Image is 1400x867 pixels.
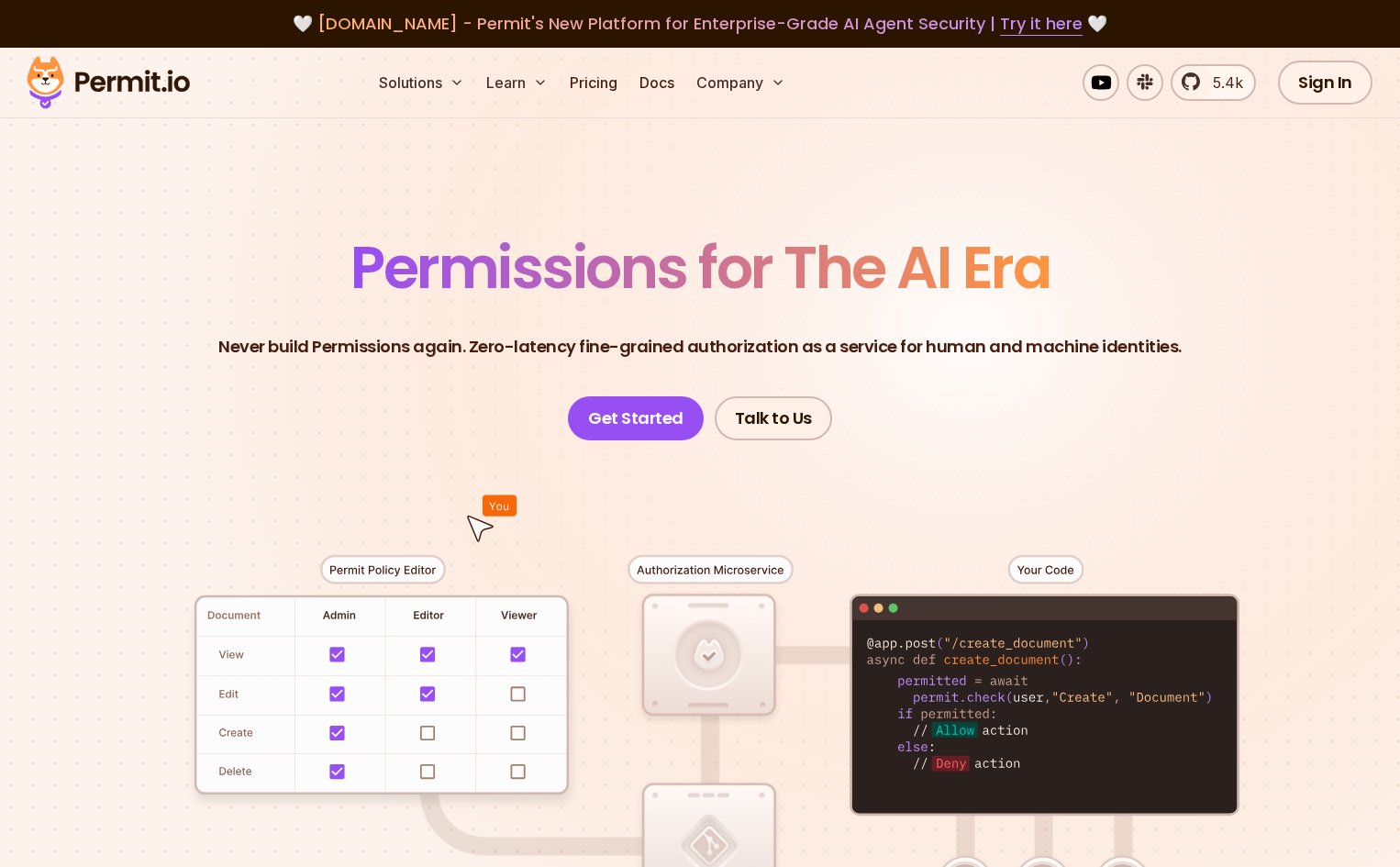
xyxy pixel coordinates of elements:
div: 🤍 🤍 [44,11,1356,37]
a: Sign In [1278,61,1372,105]
span: 5.4k [1202,72,1243,94]
a: Docs [632,64,682,101]
img: Permit logo [18,51,198,114]
a: Pricing [562,64,625,101]
span: Permissions for The AI Era [350,227,1050,308]
span: [DOMAIN_NAME] - Permit's New Platform for Enterprise-Grade AI Agent Security | [317,12,1083,35]
a: 5.4k [1171,64,1256,101]
button: Company [689,64,793,101]
button: Solutions [372,64,472,101]
a: Get Started [568,396,704,440]
button: Learn [479,64,555,101]
a: Talk to Us [715,396,832,440]
p: Never build Permissions again. Zero-latency fine-grained authorization as a service for human and... [218,334,1182,360]
a: Try it here [1000,12,1083,36]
